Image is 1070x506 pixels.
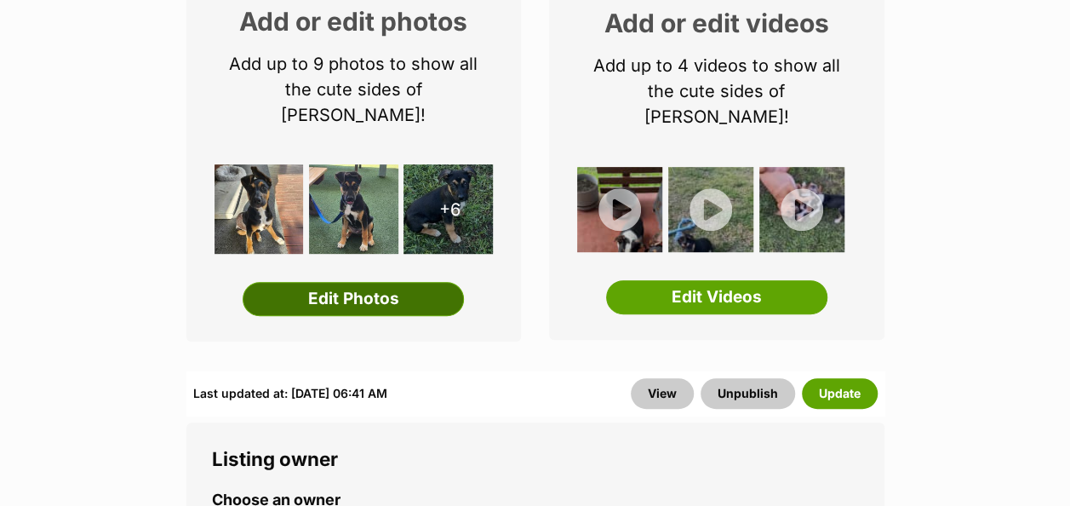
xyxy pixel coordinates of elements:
div: +6 [403,164,493,254]
button: Update [802,378,878,409]
a: View [631,378,694,409]
div: Last updated at: [DATE] 06:41 AM [193,378,387,409]
a: Edit Photos [243,282,464,316]
img: jyq7pr3o0oq7ydyyeikf.jpg [668,167,753,252]
button: Unpublish [701,378,795,409]
h2: Add or edit photos [212,9,496,34]
a: Edit Videos [606,280,827,314]
span: Listing owner [212,447,338,470]
p: Add up to 4 videos to show all the cute sides of [PERSON_NAME]! [575,53,859,129]
h2: Add or edit videos [575,10,859,36]
p: Add up to 9 photos to show all the cute sides of [PERSON_NAME]! [212,51,496,128]
img: j4qqegy141ooxfbs4inp.jpg [577,167,662,252]
img: hybir5yrizu7ahzbw8pi.jpg [759,167,844,252]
